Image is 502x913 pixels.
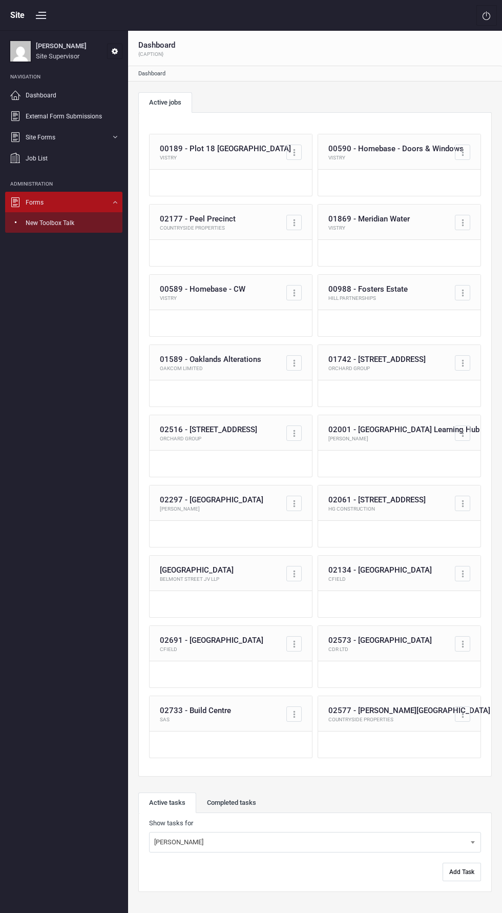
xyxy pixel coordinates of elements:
[328,364,426,372] p: Orchard Group
[26,218,74,228] span: New Toolbox Talk
[149,832,481,853] span: Ben Sudbury
[26,198,44,207] span: Forms
[26,133,55,142] span: Site Forms
[36,52,79,60] span: Site Supervisor
[328,144,464,154] h5: 00590 - Homebase - Doors & Windows
[160,435,257,442] p: Orchard Group
[160,364,261,372] p: Oakcom Limited
[138,50,175,58] p: {caption}
[328,705,490,716] h5: 02577 - [PERSON_NAME][GEOGRAPHIC_DATA]
[160,224,236,232] p: Countryside Properties
[26,112,102,121] span: External Form Submissions
[328,716,490,723] p: Countryside Properties
[10,10,25,20] strong: Site
[149,818,193,828] label: Show tasks for
[328,505,426,513] p: HG Construction
[328,214,410,224] h5: 01869 - Meridian Water
[328,645,432,653] p: CDR LTD
[5,127,122,147] a: Site Forms
[150,833,480,852] span: Ben Sudbury
[196,793,267,813] a: Completed tasks
[160,505,263,513] p: [PERSON_NAME]
[160,705,231,716] h5: 02733 - Build Centre
[328,435,479,442] p: [PERSON_NAME]
[160,294,245,302] p: Vistry
[5,67,122,82] li: Navigation
[328,224,410,232] p: Vistry
[328,284,408,294] h5: 00988 - Fosters Estate
[138,40,175,50] h1: Dashboard
[443,863,481,881] button: Add Task
[160,154,291,161] p: Vistry
[26,91,56,100] span: Dashboard
[328,424,479,435] h5: 02001 - [GEOGRAPHIC_DATA] Learning Hub
[160,645,263,653] p: CField
[160,575,234,583] p: Belmont Street JV LLP
[5,192,122,212] a: Forms
[328,635,432,645] h5: 02573 - [GEOGRAPHIC_DATA]
[160,144,291,154] h5: 00189 - Plot 18 [GEOGRAPHIC_DATA]
[5,148,122,168] a: Job List
[36,42,87,50] strong: [PERSON_NAME]
[328,154,464,161] p: Vistry
[128,31,502,81] nav: breadcrumb
[160,716,231,723] p: SAS
[138,793,196,813] a: Active tasks
[160,354,261,364] h5: 01589 - Oaklands Alterations
[5,174,122,189] li: Administration
[160,284,245,294] h5: 00589 - Homebase - CW
[138,69,165,79] li: Dashboard
[328,575,432,583] p: CField
[138,92,192,113] a: Active jobs
[5,212,122,233] a: New Toolbox Talk
[328,354,426,364] h5: 01742 - [STREET_ADDRESS]
[328,565,432,575] h5: 02134 - [GEOGRAPHIC_DATA]
[160,214,236,224] h5: 02177 - Peel Precinct
[5,85,122,105] a: Dashboard
[26,154,48,163] span: Job List
[5,106,122,126] a: External Form Submissions
[160,635,263,645] h5: 02691 - [GEOGRAPHIC_DATA]
[160,424,257,435] h5: 02516 - [STREET_ADDRESS]
[160,565,234,575] h5: [GEOGRAPHIC_DATA]
[328,495,426,505] h5: 02061 - [STREET_ADDRESS]
[328,294,408,302] p: Hill Partnerships
[160,495,263,505] h5: 02297 - [GEOGRAPHIC_DATA]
